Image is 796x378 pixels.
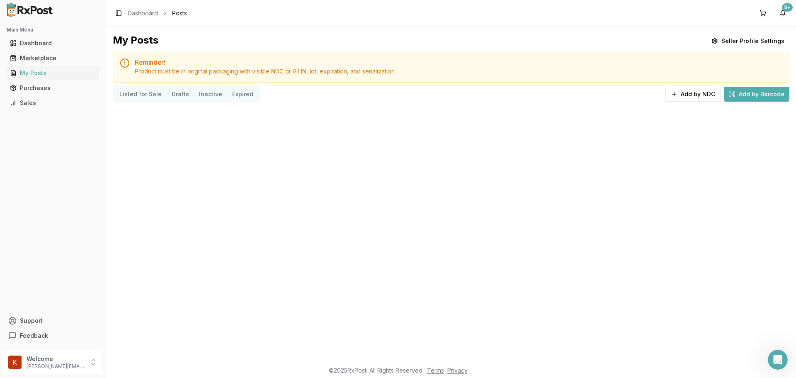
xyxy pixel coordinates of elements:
[3,37,102,50] button: Dashboard
[227,88,258,101] button: Expired
[20,332,48,340] span: Feedback
[427,367,444,374] a: Terms
[10,54,96,62] div: Marketplace
[7,36,99,51] a: Dashboard
[167,88,194,101] button: Drafts
[7,27,99,33] h2: Main Menu
[10,84,96,92] div: Purchases
[7,95,99,110] a: Sales
[113,34,158,49] div: My Posts
[10,39,96,47] div: Dashboard
[7,51,99,66] a: Marketplace
[782,3,793,12] div: 9+
[10,99,96,107] div: Sales
[114,88,167,101] button: Listed for Sale
[447,367,468,374] a: Privacy
[3,3,56,17] img: RxPost Logo
[10,69,96,77] div: My Posts
[3,96,102,110] button: Sales
[7,80,99,95] a: Purchases
[706,34,789,49] button: Seller Profile Settings
[3,313,102,328] button: Support
[3,51,102,65] button: Marketplace
[128,9,158,17] a: Dashboard
[172,9,187,17] span: Posts
[3,328,102,343] button: Feedback
[776,7,789,20] button: 9+
[724,87,789,102] button: Add by Barcode
[135,59,782,66] h5: Reminder!
[7,66,99,80] a: My Posts
[8,356,22,369] img: User avatar
[3,81,102,95] button: Purchases
[768,350,788,370] iframe: Intercom live chat
[194,88,227,101] button: Inactive
[128,9,187,17] nav: breadcrumb
[27,363,84,370] p: [PERSON_NAME][EMAIL_ADDRESS][DOMAIN_NAME]
[135,67,782,76] div: Product must be in original packaging with visible NDC or GTIN, lot, expiration, and serialization.
[665,87,721,102] button: Add by NDC
[3,66,102,80] button: My Posts
[27,355,84,363] p: Welcome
